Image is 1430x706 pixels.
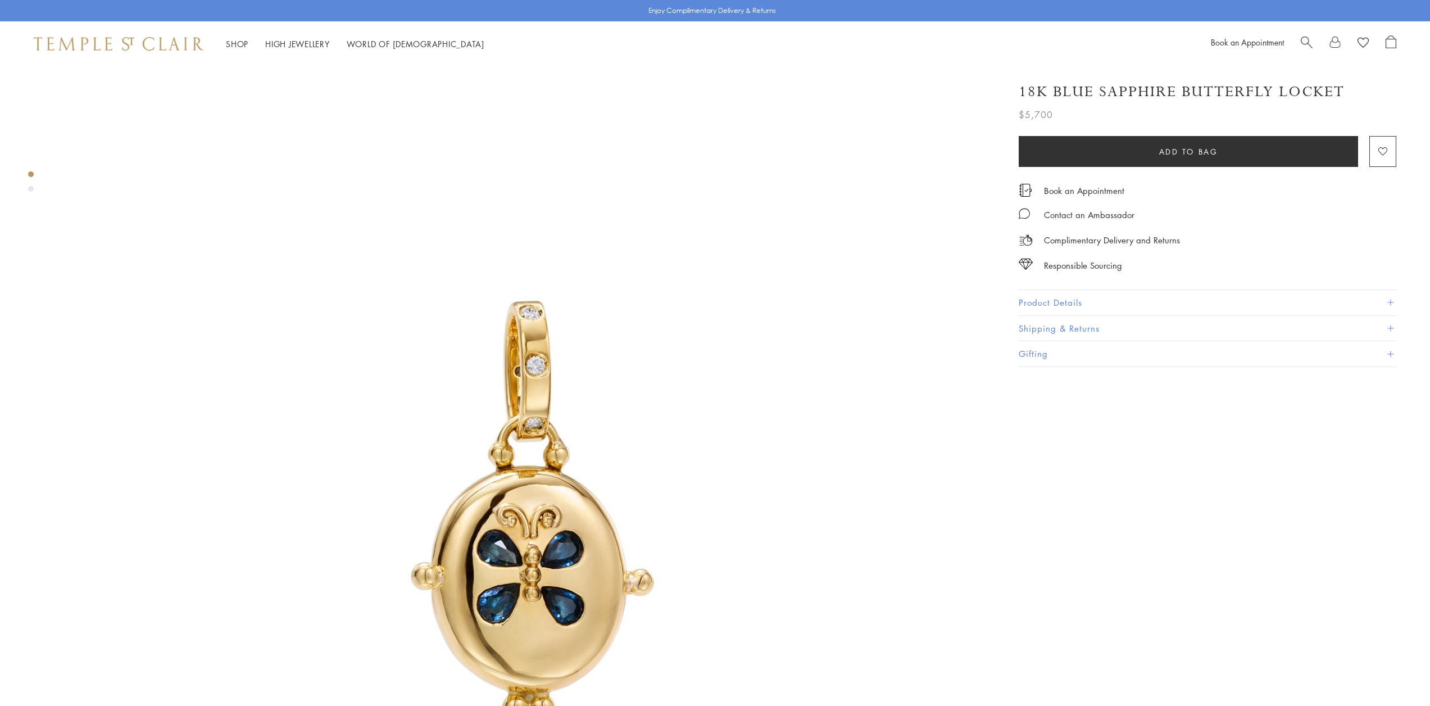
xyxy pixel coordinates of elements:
[1358,35,1369,52] a: View Wishlist
[28,169,34,201] div: Product gallery navigation
[1019,341,1396,366] button: Gifting
[1019,107,1053,122] span: $5,700
[1159,146,1218,158] span: Add to bag
[1019,259,1033,270] img: icon_sourcing.svg
[1019,184,1032,197] img: icon_appointment.svg
[226,37,484,51] nav: Main navigation
[1301,35,1313,52] a: Search
[1386,35,1396,52] a: Open Shopping Bag
[1019,290,1396,315] button: Product Details
[1019,208,1030,219] img: MessageIcon-01_2.svg
[1044,208,1134,222] div: Contact an Ambassador
[1019,316,1396,341] button: Shipping & Returns
[265,38,330,49] a: High JewelleryHigh Jewellery
[1019,82,1345,102] h1: 18K Blue Sapphire Butterfly Locket
[1019,233,1033,247] img: icon_delivery.svg
[34,37,203,51] img: Temple St. Clair
[648,5,776,16] p: Enjoy Complimentary Delivery & Returns
[1044,184,1124,197] a: Book an Appointment
[1019,136,1358,167] button: Add to bag
[347,38,484,49] a: World of [DEMOGRAPHIC_DATA]World of [DEMOGRAPHIC_DATA]
[1044,233,1180,247] p: Complimentary Delivery and Returns
[226,38,248,49] a: ShopShop
[1211,37,1284,48] a: Book an Appointment
[1044,259,1122,273] div: Responsible Sourcing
